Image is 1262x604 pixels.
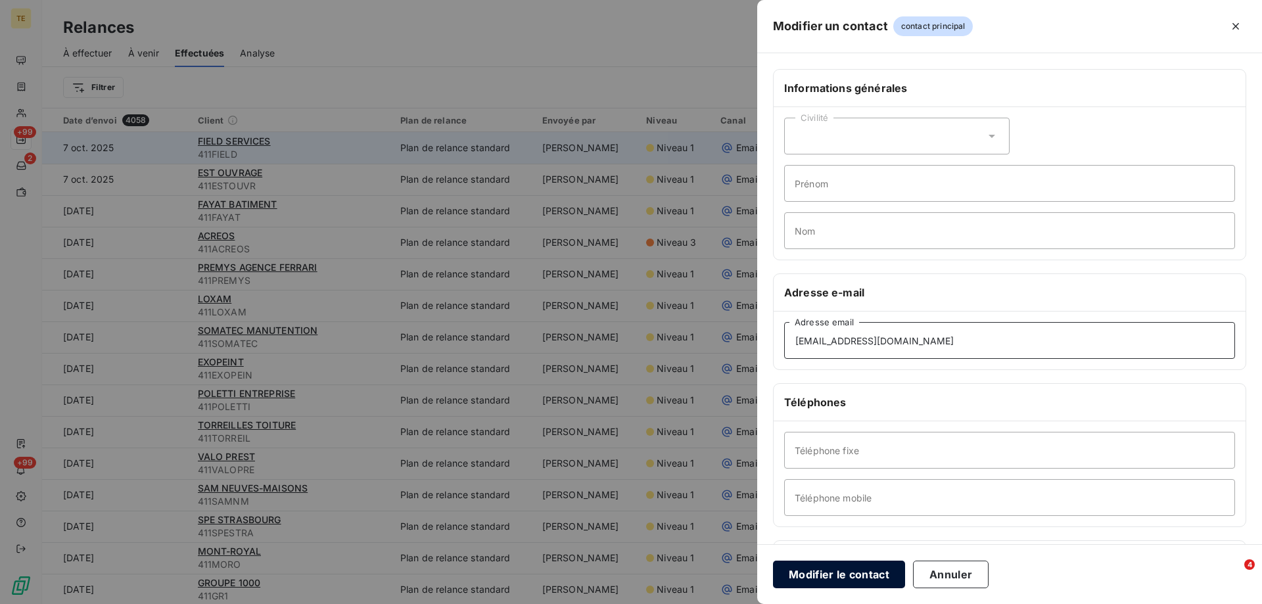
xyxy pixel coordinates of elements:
[773,17,888,35] h5: Modifier un contact
[784,285,1235,300] h6: Adresse e-mail
[784,322,1235,359] input: placeholder
[893,16,973,36] span: contact principal
[784,212,1235,249] input: placeholder
[784,394,1235,410] h6: Téléphones
[784,165,1235,202] input: placeholder
[1244,559,1255,570] span: 4
[784,479,1235,516] input: placeholder
[784,80,1235,96] h6: Informations générales
[913,561,989,588] button: Annuler
[773,561,905,588] button: Modifier le contact
[1217,559,1249,591] iframe: Intercom live chat
[784,432,1235,469] input: placeholder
